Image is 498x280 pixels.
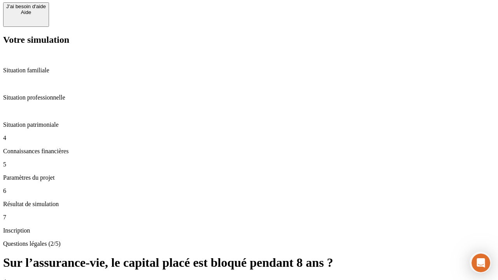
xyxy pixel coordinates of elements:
p: Inscription [3,227,495,234]
p: Connaissances financières [3,148,495,155]
p: 5 [3,161,495,168]
div: Aide [6,9,46,15]
h2: Votre simulation [3,35,495,45]
iframe: Intercom live chat discovery launcher [470,252,491,273]
button: J’ai besoin d'aideAide [3,2,49,27]
p: Situation patrimoniale [3,121,495,128]
p: Questions légales (2/5) [3,240,495,247]
p: Situation familiale [3,67,495,74]
p: Paramètres du projet [3,174,495,181]
div: J’ai besoin d'aide [6,3,46,9]
p: Résultat de simulation [3,201,495,208]
h1: Sur l’assurance-vie, le capital placé est bloqué pendant 8 ans ? [3,255,495,270]
p: Situation professionnelle [3,94,495,101]
p: 6 [3,187,495,194]
p: 4 [3,135,495,142]
p: 7 [3,214,495,221]
iframe: Intercom live chat [472,254,490,272]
